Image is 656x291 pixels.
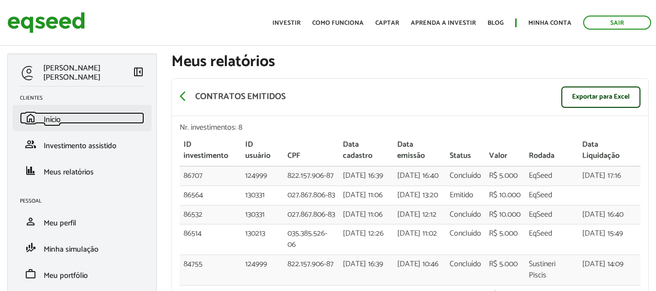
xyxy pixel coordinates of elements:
[241,186,284,205] td: 130331
[578,205,640,224] td: [DATE] 16:40
[241,166,284,186] td: 124999
[339,224,393,255] td: [DATE] 12:26
[339,255,393,286] td: [DATE] 16:39
[339,205,393,224] td: [DATE] 11:06
[446,255,485,286] td: Concluído
[20,165,144,176] a: financeMeus relatórios
[339,166,393,186] td: [DATE] 16:39
[180,205,241,224] td: 86532
[171,53,649,70] h1: Meus relatórios
[20,242,144,254] a: finance_modeMinha simulação
[7,10,85,35] img: EqSeed
[393,224,446,255] td: [DATE] 11:02
[20,138,144,150] a: groupInvestimento assistido
[525,255,578,286] td: Sustineri Piscis
[446,186,485,205] td: Emitido
[180,124,640,132] div: Nr. investimentos: 8
[393,186,446,205] td: [DATE] 13:20
[241,224,284,255] td: 130213
[241,255,284,286] td: 124999
[446,205,485,224] td: Concluído
[13,261,151,287] li: Meu portfólio
[20,216,144,227] a: personMeu perfil
[485,166,525,186] td: R$ 5.000
[13,131,151,157] li: Investimento assistido
[44,243,99,256] span: Minha simulação
[583,16,651,30] a: Sair
[44,217,76,230] span: Meu perfil
[393,136,446,166] th: Data emissão
[485,136,525,166] th: Valor
[180,136,241,166] th: ID investimento
[25,242,36,254] span: finance_mode
[525,186,578,205] td: EqSeed
[44,269,88,282] span: Meu portfólio
[272,20,301,26] a: Investir
[284,205,339,224] td: 027.867.806-83
[180,186,241,205] td: 86564
[578,255,640,286] td: [DATE] 14:09
[180,166,241,186] td: 86707
[180,255,241,286] td: 84755
[485,224,525,255] td: R$ 5.000
[180,224,241,255] td: 86514
[525,224,578,255] td: EqSeed
[20,268,144,280] a: workMeu portfólio
[25,268,36,280] span: work
[375,20,399,26] a: Captar
[485,205,525,224] td: R$ 10.000
[43,64,132,82] p: [PERSON_NAME] [PERSON_NAME]
[578,136,640,166] th: Data Liquidação
[20,95,151,101] h2: Clientes
[241,205,284,224] td: 130331
[485,186,525,205] td: R$ 10.000
[44,113,61,126] span: Início
[488,20,504,26] a: Blog
[411,20,476,26] a: Aprenda a investir
[25,138,36,150] span: group
[393,255,446,286] td: [DATE] 10:46
[13,157,151,184] li: Meus relatórios
[446,166,485,186] td: Concluído
[485,255,525,286] td: R$ 5.000
[284,186,339,205] td: 027.867.806-83
[284,224,339,255] td: 035.385.526-06
[13,235,151,261] li: Minha simulação
[25,165,36,176] span: finance
[393,205,446,224] td: [DATE] 12:12
[25,112,36,124] span: home
[25,216,36,227] span: person
[525,166,578,186] td: EqSeed
[578,224,640,255] td: [DATE] 15:49
[180,90,191,102] span: arrow_back_ios
[339,186,393,205] td: [DATE] 11:06
[393,166,446,186] td: [DATE] 16:40
[578,166,640,186] td: [DATE] 17:16
[13,105,151,131] li: Início
[561,86,640,108] a: Exportar para Excel
[312,20,364,26] a: Como funciona
[44,166,94,179] span: Meus relatórios
[284,255,339,286] td: 822.157.906-87
[195,92,286,103] p: Contratos emitidos
[446,136,485,166] th: Status
[20,198,151,204] h2: Pessoal
[241,136,284,166] th: ID usuário
[44,139,117,153] span: Investimento assistido
[284,166,339,186] td: 822.157.906-87
[13,208,151,235] li: Meu perfil
[339,136,393,166] th: Data cadastro
[525,205,578,224] td: EqSeed
[284,136,339,166] th: CPF
[133,66,144,78] span: left_panel_close
[528,20,572,26] a: Minha conta
[180,90,191,104] a: arrow_back_ios
[525,136,578,166] th: Rodada
[446,224,485,255] td: Concluído
[133,66,144,80] a: Colapsar menu
[20,112,144,124] a: homeInício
